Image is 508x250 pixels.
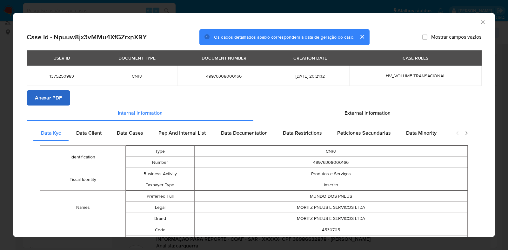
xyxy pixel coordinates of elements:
td: Business Activity [126,168,194,179]
td: Brand [126,213,194,224]
span: Data Documentation [221,129,268,137]
div: Detailed internal info [33,125,449,141]
span: 49976308000166 [185,73,263,79]
span: Internal information [118,109,163,117]
td: Code [126,224,194,235]
span: HV_VOLUME TRANSACIONAL [386,73,445,79]
td: Taxpayer Type [126,179,194,190]
td: Preferred Full [126,191,194,202]
div: CASE RULES [399,53,432,63]
input: Mostrar campos vazios [422,35,427,40]
td: Type [126,146,194,157]
td: CNPJ [194,146,468,157]
td: Number [126,157,194,168]
div: Detailed info [27,106,481,121]
div: DOCUMENT NUMBER [198,53,250,63]
span: Pep And Internal List [158,129,206,137]
td: Names [40,191,126,224]
span: Data Kyc [41,129,61,137]
span: External information [344,109,391,117]
td: 49976308000166 [194,157,468,168]
div: USER ID [50,53,74,63]
td: Legal [126,202,194,213]
td: Fiscal Identity [40,168,126,191]
span: Os dados detalhados abaixo correspondem à data de geração do caso. [214,34,354,40]
td: MUNDO DOS PNEUS [194,191,468,202]
div: CREATION DATE [290,53,331,63]
button: Fechar a janela [480,19,485,25]
h2: Case Id - Npuuw8jx3vMMu4XfGZrxnX9Y [27,33,147,41]
span: Data Cases [117,129,143,137]
td: MORITZ PNEUS E SERVICOS LTDA [194,202,468,213]
td: Identification [40,146,126,168]
span: Data Minority [406,129,437,137]
div: DOCUMENT TYPE [115,53,159,63]
td: MORITZ PNEUS E SERVICOS LTDA [194,213,468,224]
td: Inscrito [194,179,468,190]
td: true [194,235,468,247]
td: 4530705 [194,224,468,235]
span: Mostrar campos vazios [431,34,481,40]
span: Peticiones Secundarias [337,129,391,137]
span: CNPJ [104,73,170,79]
td: Produtos e Serviços [194,168,468,179]
button: cerrar [354,29,370,44]
span: Data Restrictions [283,129,322,137]
span: [DATE] 20:21:12 [278,73,342,79]
button: Anexar PDF [27,90,70,106]
div: closure-recommendation-modal [13,13,495,237]
td: Is Primary [126,235,194,247]
span: Anexar PDF [35,91,62,105]
span: 1375250983 [34,73,89,79]
span: Data Client [76,129,102,137]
